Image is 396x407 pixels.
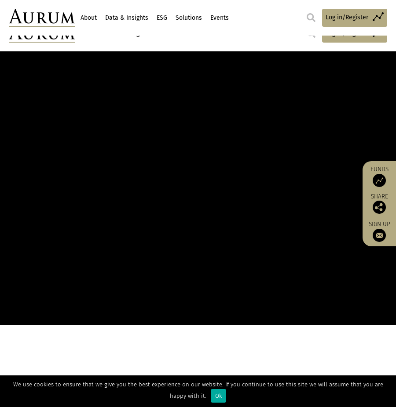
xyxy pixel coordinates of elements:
a: About [79,11,98,25]
a: Log in/Register [322,9,387,27]
a: Events [209,11,230,25]
a: ESG [155,11,168,25]
img: Sign up to our newsletter [373,229,386,242]
a: Data & Insights [104,11,149,25]
img: Access Funds [373,174,386,187]
div: Ok [211,389,226,403]
a: Sign up [367,220,392,242]
img: search.svg [307,13,315,22]
img: Aurum [9,9,75,27]
div: Share [367,194,392,214]
a: Funds [367,166,392,187]
span: Log in/Register [326,13,368,22]
img: Share this post [373,201,386,214]
a: Solutions [174,11,203,25]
